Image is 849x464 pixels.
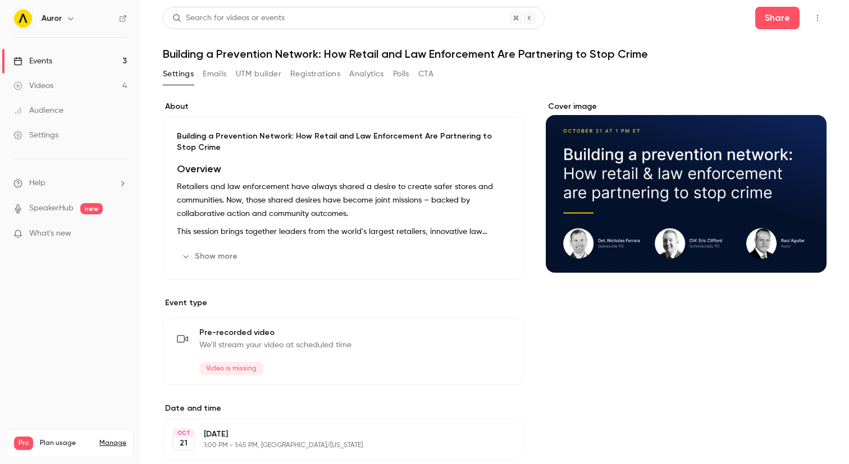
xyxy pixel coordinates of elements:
[546,101,827,273] section: Cover image
[393,65,409,83] button: Polls
[113,229,127,239] iframe: Noticeable Trigger
[163,47,827,61] h1: Building a Prevention Network: How Retail and Law Enforcement Are Partnering to Stop Crime
[236,65,281,83] button: UTM builder
[163,403,523,414] label: Date and time
[42,13,62,24] h6: Auror
[349,65,384,83] button: Analytics
[40,439,93,448] span: Plan usage
[177,131,509,153] p: Building a Prevention Network: How Retail and Law Enforcement Are Partnering to Stop Crime
[177,247,244,265] button: Show more
[755,7,800,29] button: Share
[14,10,32,27] img: Auror
[29,203,74,214] a: SpeakerHub
[204,441,464,450] p: 1:00 PM - 1:45 PM, [GEOGRAPHIC_DATA]/[US_STATE]
[203,65,226,83] button: Emails
[13,105,63,116] div: Audience
[418,65,433,83] button: CTA
[29,228,71,240] span: What's new
[13,56,52,67] div: Events
[14,437,33,450] span: Pro
[290,65,340,83] button: Registrations
[163,65,194,83] button: Settings
[177,225,509,238] p: This session brings together leaders from the world’s largest retailers, innovative law enforceme...
[163,101,523,112] label: About
[13,80,53,91] div: Videos
[199,339,352,351] span: We'll stream your video at scheduled time
[29,177,45,189] span: Help
[163,297,523,309] p: Event type
[172,12,285,24] div: Search for videos or events
[13,177,127,189] li: help-dropdown-opener
[180,438,188,449] p: 21
[199,362,263,375] span: Video is missing
[13,130,58,141] div: Settings
[177,162,509,176] h1: Overview
[80,203,103,214] span: new
[199,327,352,338] span: Pre-recorded video
[174,429,194,437] div: OCT
[99,439,126,448] a: Manage
[177,180,509,220] p: Retailers and law enforcement have always shared a desire to create safer stores and communities....
[546,101,827,112] label: Cover image
[204,429,464,440] p: [DATE]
